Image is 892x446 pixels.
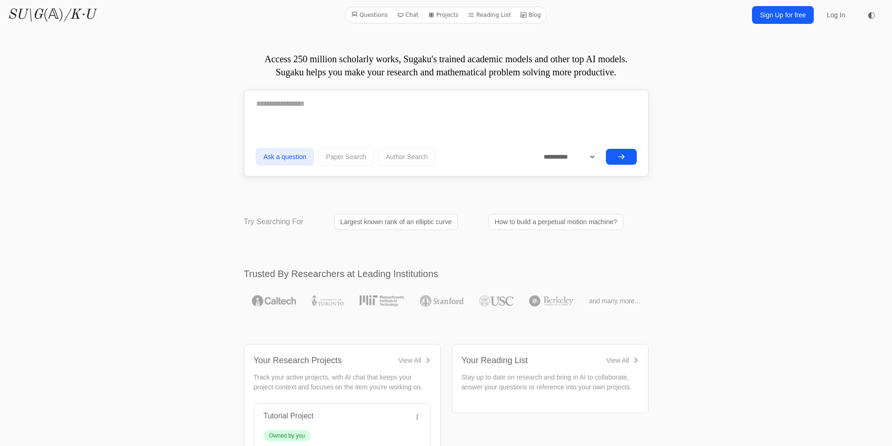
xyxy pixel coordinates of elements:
[252,295,296,307] img: Caltech
[606,356,639,365] a: View All
[244,216,303,227] p: Try Searching For
[254,354,342,367] div: Your Research Projects
[488,214,623,230] a: How to build a perpetual motion machine?
[752,6,814,24] a: Sign Up for free
[821,7,851,23] a: Log In
[254,373,431,392] p: Track your active projects, with AI chat that keeps your project context and focuses on the item ...
[244,267,649,280] h2: Trusted By Researchers at Leading Institutions
[7,7,95,23] a: SU\G(𝔸)/K·U
[398,356,421,365] div: View All
[7,8,43,22] i: SU\G
[862,6,881,24] button: ◐
[420,295,464,307] img: Stanford
[256,148,315,166] button: Ask a question
[462,373,639,392] p: Stay up to date on research and bring in AI to collaborate, answer your questions or reference in...
[269,432,305,439] div: Owned by you
[360,295,404,307] img: MIT
[479,295,513,307] img: USC
[868,11,875,19] span: ◐
[264,412,314,420] a: Tutorial Project
[347,9,391,21] a: Questions
[244,52,649,79] p: Access 250 million scholarly works, Sugaku's trained academic models and other top AI models. Sug...
[529,295,573,307] img: UC Berkeley
[378,148,436,166] button: Author Search
[462,354,528,367] div: Your Reading List
[318,148,374,166] button: Paper Search
[606,356,629,365] div: View All
[64,8,95,22] i: /K·U
[334,214,458,230] a: Largest known rank of an elliptic curve
[589,296,640,306] span: and many more...
[464,9,515,21] a: Reading List
[393,9,422,21] a: Chat
[312,295,344,307] img: University of Toronto
[516,9,545,21] a: Blog
[398,356,431,365] a: View All
[424,9,462,21] a: Projects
